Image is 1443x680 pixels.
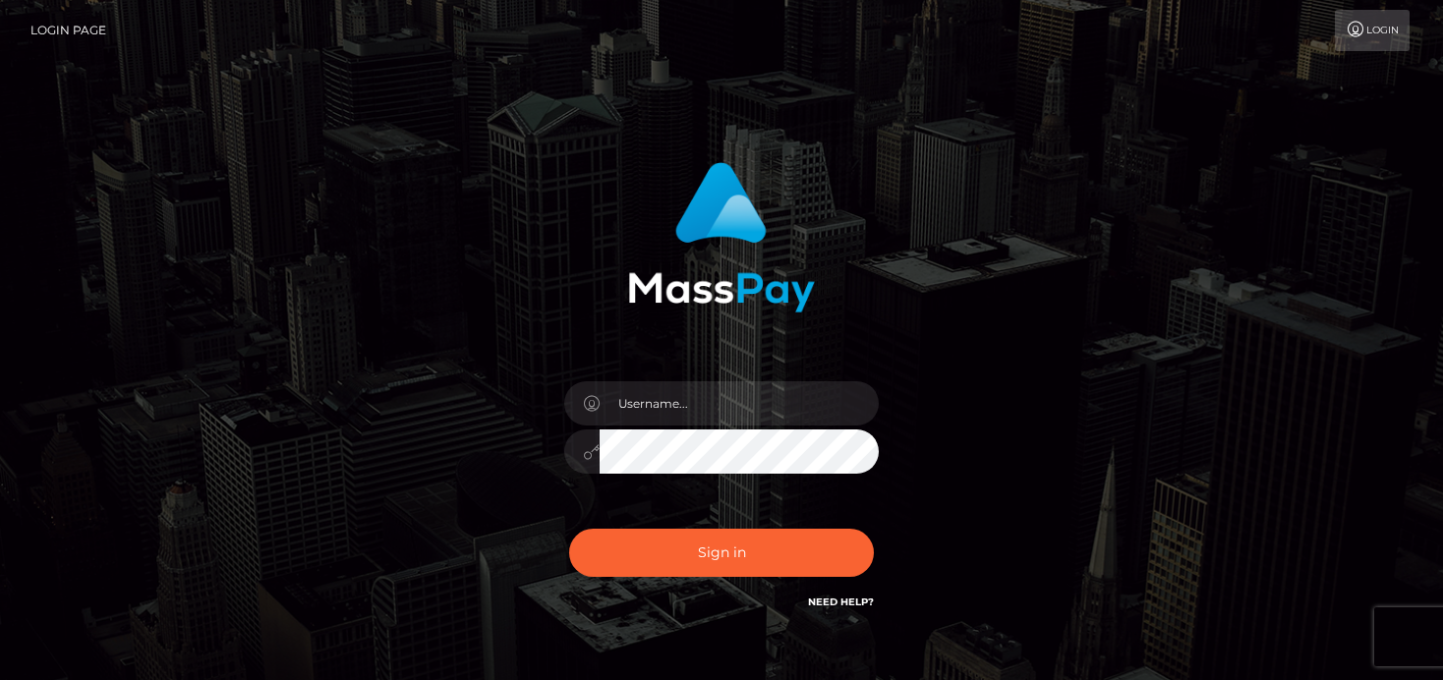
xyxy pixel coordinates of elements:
[1335,10,1410,51] a: Login
[628,162,815,312] img: MassPay Login
[600,381,879,425] input: Username...
[569,529,874,577] button: Sign in
[808,595,874,608] a: Need Help?
[30,10,106,51] a: Login Page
